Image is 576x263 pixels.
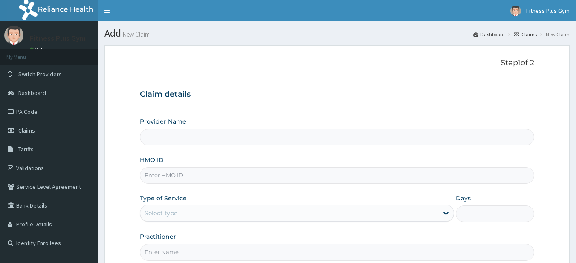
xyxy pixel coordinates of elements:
[18,145,34,153] span: Tariffs
[30,35,86,42] p: Fitness Plus Gym
[514,31,537,38] a: Claims
[140,244,535,260] input: Enter Name
[140,232,176,241] label: Practitioner
[140,58,535,68] p: Step 1 of 2
[473,31,505,38] a: Dashboard
[140,194,187,202] label: Type of Service
[526,7,570,14] span: Fitness Plus Gym
[104,28,570,39] h1: Add
[30,46,50,52] a: Online
[140,167,535,184] input: Enter HMO ID
[510,6,521,16] img: User Image
[140,156,164,164] label: HMO ID
[145,209,177,217] div: Select type
[121,31,150,38] small: New Claim
[456,194,471,202] label: Days
[140,90,535,99] h3: Claim details
[538,31,570,38] li: New Claim
[18,70,62,78] span: Switch Providers
[18,89,46,97] span: Dashboard
[18,127,35,134] span: Claims
[140,117,186,126] label: Provider Name
[4,26,23,45] img: User Image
